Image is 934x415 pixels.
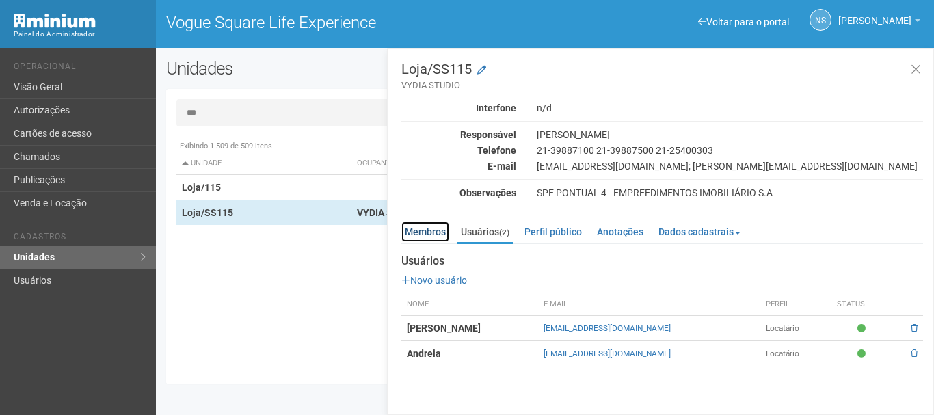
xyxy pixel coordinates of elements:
small: (2) [499,228,509,237]
div: SPE PONTUAL 4 - EMPREEDIMENTOS IMOBILIÁRIO S.A [526,187,933,199]
td: Locatário [760,341,832,366]
strong: [PERSON_NAME] [407,323,481,334]
th: Nome [401,293,538,316]
strong: Andreia [407,348,441,359]
th: Perfil [760,293,832,316]
div: 21-39887100 21-39887500 21-25400303 [526,144,933,157]
img: Minium [14,14,96,28]
a: Voltar para o portal [698,16,789,27]
li: Operacional [14,62,146,76]
a: Anotações [593,222,647,242]
a: Usuários(2) [457,222,513,244]
div: [EMAIL_ADDRESS][DOMAIN_NAME]; [PERSON_NAME][EMAIL_ADDRESS][DOMAIN_NAME] [526,160,933,172]
a: [PERSON_NAME] [838,17,920,28]
a: [EMAIL_ADDRESS][DOMAIN_NAME] [544,323,671,333]
h3: Loja/SS115 [401,62,923,92]
strong: Usuários [401,255,923,267]
div: [PERSON_NAME] [526,129,933,141]
span: Ativo [857,348,869,360]
a: [EMAIL_ADDRESS][DOMAIN_NAME] [544,349,671,358]
strong: Loja/115 [182,182,221,193]
div: E-mail [391,160,526,172]
h1: Vogue Square Life Experience [166,14,535,31]
div: Exibindo 1-509 de 509 itens [176,140,913,152]
div: Telefone [391,144,526,157]
div: Painel do Administrador [14,28,146,40]
small: VYDIA STUDIO [401,79,923,92]
span: Nicolle Silva [838,2,911,26]
div: n/d [526,102,933,114]
a: Membros [401,222,449,242]
th: Unidade: activate to sort column descending [176,152,351,175]
a: Novo usuário [401,275,467,286]
span: Ativo [857,323,869,334]
div: Observações [391,187,526,199]
strong: Loja/SS115 [182,207,233,218]
li: Cadastros [14,232,146,246]
div: Responsável [391,129,526,141]
div: Interfone [391,102,526,114]
a: Modificar a unidade [477,64,486,77]
a: Dados cadastrais [655,222,744,242]
a: Perfil público [521,222,585,242]
h2: Unidades [166,58,470,79]
th: Ocupante: activate to sort column ascending [351,152,569,175]
th: E-mail [538,293,760,316]
td: Locatário [760,316,832,341]
th: Status [831,293,894,316]
a: NS [810,9,831,31]
strong: VYDIA STUDIO [357,207,421,218]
